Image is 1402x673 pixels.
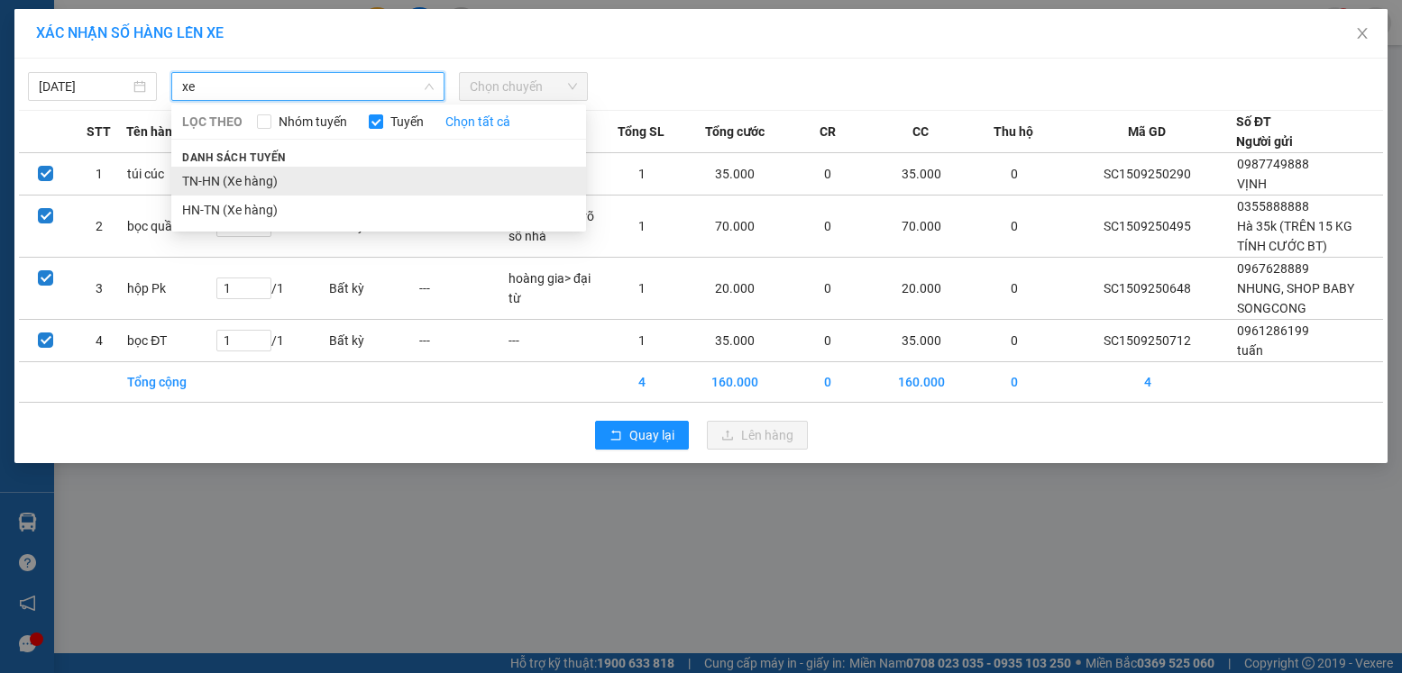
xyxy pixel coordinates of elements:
td: 2 [73,196,127,258]
td: 160.000 [873,362,969,403]
td: bọc ĐT [126,320,215,362]
td: 160.000 [687,362,783,403]
td: --- [418,258,508,320]
td: Tổng cộng [126,362,215,403]
td: SC1509250712 [1059,320,1237,362]
td: --- [418,320,508,362]
span: close [1355,26,1370,41]
span: CC [912,122,929,141]
td: 70.000 [873,196,969,258]
td: 0 [969,362,1058,403]
td: 1 [597,153,686,196]
td: 1 [597,258,686,320]
span: Tên hàng [126,122,179,141]
td: SC1509250290 [1059,153,1237,196]
td: Bất kỳ [328,258,417,320]
td: 70.000 [687,196,783,258]
td: 4 [597,362,686,403]
td: 20.000 [687,258,783,320]
span: Thu hộ [994,122,1033,141]
td: 0 [783,196,873,258]
li: TN-HN (Xe hàng) [171,167,586,196]
td: / 1 [215,320,328,362]
span: VỊNH [1237,177,1267,191]
a: Chọn tất cả [445,112,510,132]
span: Danh sách tuyến [171,150,297,166]
td: 0 [783,362,873,403]
span: Hà 35k (TRÊN 15 KG TÍNH CƯỚC BT) [1237,219,1352,253]
div: Số ĐT Người gửi [1236,112,1293,151]
td: / 1 [215,258,328,320]
li: HN-TN (Xe hàng) [171,196,586,224]
input: 15/09/2025 [39,77,130,96]
td: hoàng gia> đại từ [508,258,597,320]
td: 35.000 [873,320,969,362]
td: 4 [1059,362,1237,403]
td: 35.000 [873,153,969,196]
span: Tổng SL [618,122,664,141]
span: 0961286199 [1237,323,1309,338]
button: uploadLên hàng [707,421,808,450]
span: tuấn [1237,343,1263,358]
button: Close [1337,9,1388,59]
span: Chọn chuyến [470,73,577,100]
td: 0 [969,320,1058,362]
td: 1 [597,320,686,362]
span: Mã GD [1128,122,1166,141]
span: CR [820,122,836,141]
td: SC1509250648 [1059,258,1237,320]
td: Bất kỳ [328,320,417,362]
span: XÁC NHẬN SỐ HÀNG LÊN XE [36,24,224,41]
span: down [424,81,435,92]
span: 0355888888 [1237,199,1309,214]
span: Nhóm tuyến [271,112,354,132]
button: rollbackQuay lại [595,421,689,450]
td: 35.000 [687,320,783,362]
td: 0 [783,258,873,320]
td: 0 [783,153,873,196]
td: 1 [73,153,127,196]
td: 1 [597,196,686,258]
span: 0967628889 [1237,261,1309,276]
td: 0 [783,320,873,362]
span: STT [87,122,111,141]
td: hộp Pk [126,258,215,320]
td: 3 [73,258,127,320]
td: 4 [73,320,127,362]
span: rollback [609,429,622,443]
span: LỌC THEO [182,112,243,132]
span: NHUNG, SHOP BABY SONGCONG [1237,281,1354,315]
li: 271 - [PERSON_NAME] - [GEOGRAPHIC_DATA] - [GEOGRAPHIC_DATA] [169,44,754,67]
td: bọc quần áo [126,196,215,258]
img: logo.jpg [23,23,158,113]
td: 0 [969,196,1058,258]
td: --- [508,320,597,362]
td: 35.000 [687,153,783,196]
td: 0 [969,153,1058,196]
span: Tổng cước [705,122,765,141]
b: GỬI : VP Sông Công [23,123,242,152]
td: SC1509250495 [1059,196,1237,258]
td: túi cúc [126,153,215,196]
span: Quay lại [629,425,674,445]
td: 20.000 [873,258,969,320]
span: 0987749888 [1237,157,1309,171]
span: Tuyến [383,112,431,132]
td: 0 [969,258,1058,320]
